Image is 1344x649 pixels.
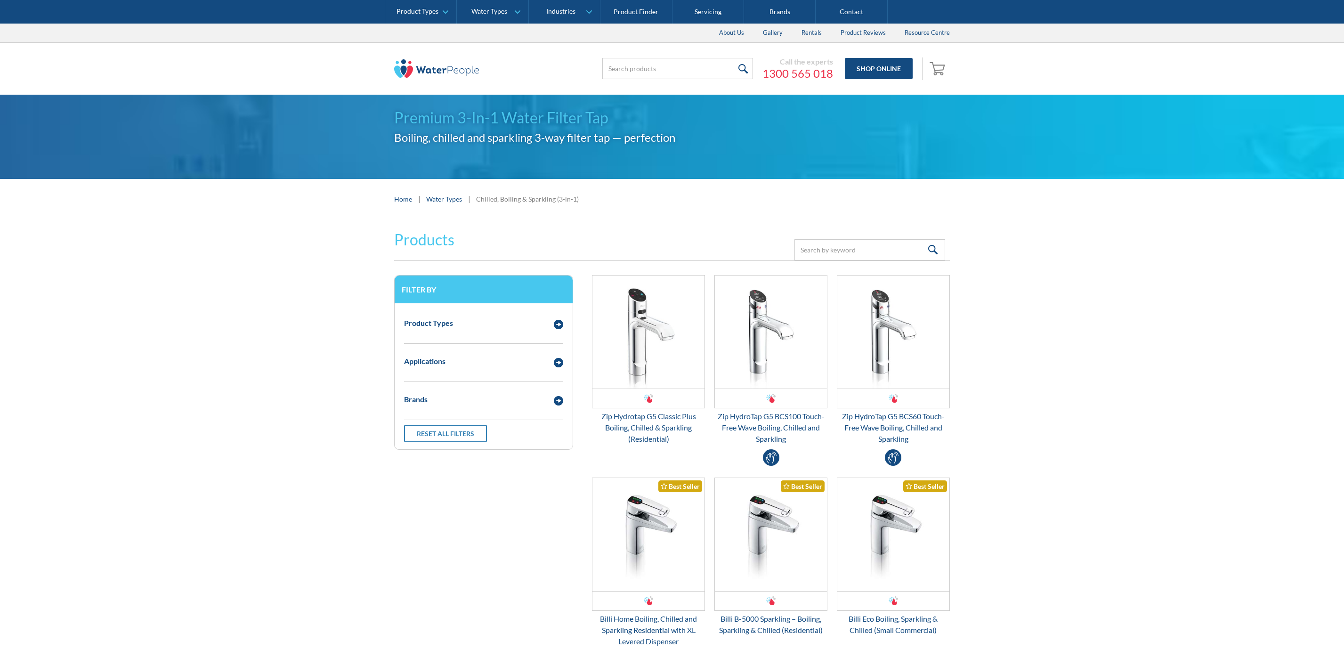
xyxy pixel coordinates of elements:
[762,66,833,81] a: 1300 565 018
[831,24,895,42] a: Product Reviews
[753,24,792,42] a: Gallery
[837,275,950,445] a: Zip HydroTap G5 BCS60 Touch-Free Wave Boiling, Chilled and SparklingZip HydroTap G5 BCS60 Touch-F...
[837,478,949,591] img: Billi Eco Boiling, Sparkling & Chilled (Small Commercial)
[762,57,833,66] div: Call the experts
[715,478,827,591] img: Billi B-5000 Sparkling – Boiling, Sparkling & Chilled (Residential)
[592,613,705,647] div: Billi Home Boiling, Chilled and Sparkling Residential with XL Levered Dispenser
[402,285,566,294] h3: Filter by
[715,276,827,389] img: Zip HydroTap G5 BCS100 Touch-Free Wave Boiling, Chilled and Sparkling
[397,8,438,16] div: Product Types
[794,239,945,260] input: Search by keyword
[426,194,462,204] a: Water Types
[927,57,950,80] a: Open cart
[467,193,471,204] div: |
[895,24,959,42] a: Resource Centre
[714,478,827,636] a: Billi B-5000 Sparkling – Boiling, Sparkling & Chilled (Residential)Best SellerBilli B-5000 Sparkl...
[837,411,950,445] div: Zip HydroTap G5 BCS60 Touch-Free Wave Boiling, Chilled and Sparkling
[394,194,412,204] a: Home
[394,228,454,251] h2: Products
[714,411,827,445] div: Zip HydroTap G5 BCS100 Touch-Free Wave Boiling, Chilled and Sparkling
[781,480,825,492] div: Best Seller
[658,480,702,492] div: Best Seller
[592,411,705,445] div: Zip Hydrotap G5 Classic Plus Boiling, Chilled & Sparkling (Residential)
[417,193,421,204] div: |
[903,480,947,492] div: Best Seller
[930,61,947,76] img: shopping cart
[837,478,950,636] a: Billi Eco Boiling, Sparkling & Chilled (Small Commercial)Best SellerBilli Eco Boiling, Sparkling ...
[394,106,950,129] h1: Premium 3-In-1 Water Filter Tap
[592,275,705,445] a: Zip Hydrotap G5 Classic Plus Boiling, Chilled & Sparkling (Residential)Zip Hydrotap G5 Classic Pl...
[592,478,704,591] img: Billi Home Boiling, Chilled and Sparkling Residential with XL Levered Dispenser
[592,478,705,647] a: Billi Home Boiling, Chilled and Sparkling Residential with XL Levered DispenserBest SellerBilli H...
[404,394,428,405] div: Brands
[710,24,753,42] a: About Us
[546,8,575,16] div: Industries
[714,275,827,445] a: Zip HydroTap G5 BCS100 Touch-Free Wave Boiling, Chilled and SparklingZip HydroTap G5 BCS100 Touch...
[471,8,507,16] div: Water Types
[792,24,831,42] a: Rentals
[404,317,453,329] div: Product Types
[602,58,753,79] input: Search products
[845,58,913,79] a: Shop Online
[394,59,479,78] img: The Water People
[476,194,579,204] div: Chilled, Boiling & Sparkling (3-in-1)
[404,425,487,442] a: Reset all filters
[837,613,950,636] div: Billi Eco Boiling, Sparkling & Chilled (Small Commercial)
[714,613,827,636] div: Billi B-5000 Sparkling – Boiling, Sparkling & Chilled (Residential)
[394,129,950,146] h2: Boiling, chilled and sparkling 3-way filter tap — perfection
[404,356,445,367] div: Applications
[592,276,704,389] img: Zip Hydrotap G5 Classic Plus Boiling, Chilled & Sparkling (Residential)
[837,276,949,389] img: Zip HydroTap G5 BCS60 Touch-Free Wave Boiling, Chilled and Sparkling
